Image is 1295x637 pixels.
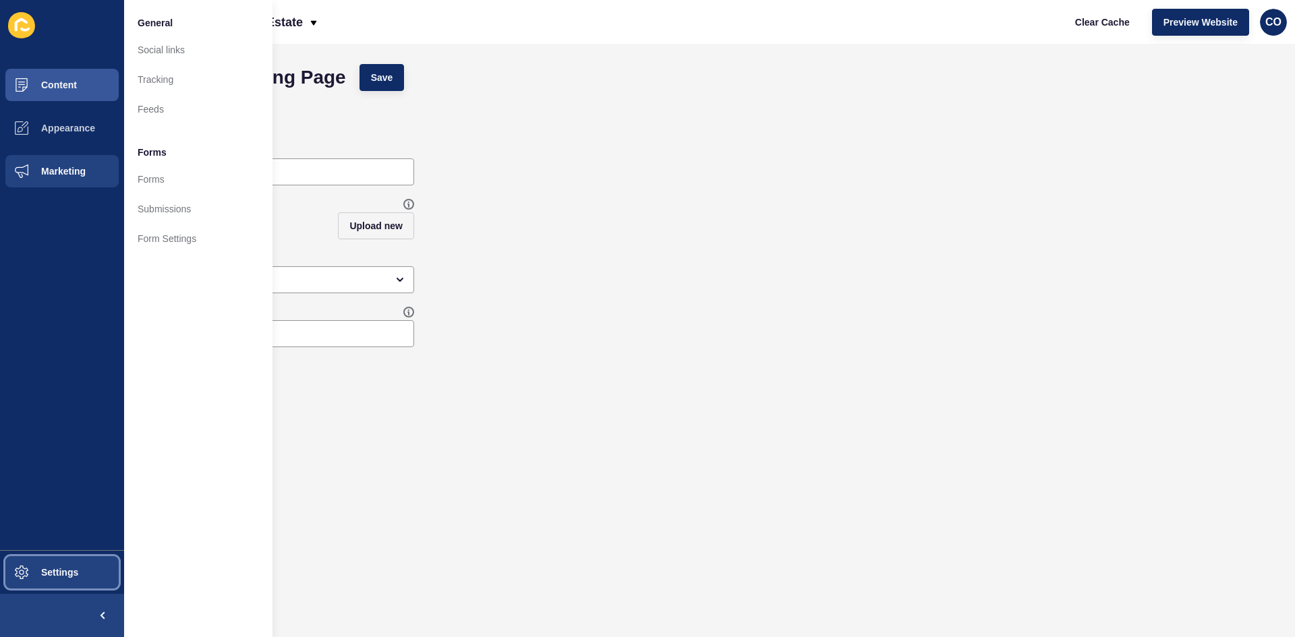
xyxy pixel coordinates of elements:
button: Preview Website [1152,9,1249,36]
a: Submissions [124,194,272,224]
a: Forms [124,164,272,194]
button: Clear Cache [1064,9,1141,36]
a: Feeds [124,94,272,124]
a: Social links [124,35,272,65]
span: Upload new [349,219,403,233]
span: Forms [138,146,167,159]
button: Upload new [338,212,414,239]
span: Clear Cache [1075,16,1130,29]
a: Tracking [124,65,272,94]
span: General [138,16,173,30]
span: CO [1265,16,1282,29]
div: open menu [144,266,414,293]
span: Preview Website [1163,16,1238,29]
a: Form Settings [124,224,272,253]
span: Save [371,71,393,84]
button: Save [359,64,405,91]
